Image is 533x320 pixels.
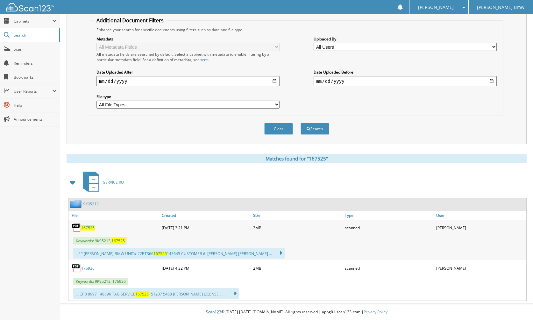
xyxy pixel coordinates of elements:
[72,263,81,273] img: PDF.png
[96,52,279,62] div: All metadata fields are searched by default. Select a cabinet with metadata to enable filtering b...
[314,76,496,86] input: end
[93,17,167,24] legend: Additional Document Filters
[343,211,435,220] a: Type
[252,221,343,234] div: 3MB
[160,262,252,274] div: [DATE] 4:32 PM
[14,75,57,80] span: Bookmarks
[60,304,533,320] div: © [DATE]-[DATE] [DOMAIN_NAME]. All rights reserved | appg01-scan123-com |
[14,60,57,66] span: Reminders
[14,89,52,94] span: User Reports
[14,18,52,24] span: Cabinets
[67,154,527,163] div: Matches found for "167525"
[68,211,160,220] a: File
[103,180,124,185] span: SERVICE RO
[79,170,124,195] a: SERVICE RO
[96,36,279,42] label: Metadata
[160,221,252,234] div: [DATE] 3:21 PM
[477,5,524,9] span: [PERSON_NAME] Bmw
[96,94,279,99] label: File type
[314,36,496,42] label: Uploaded By
[73,237,127,245] span: Keywords: 9K95213,
[14,32,56,38] span: Search
[6,3,54,11] img: scan123-logo-white.svg
[14,117,57,122] span: Announcements
[70,200,83,208] img: folder2.png
[252,262,343,274] div: 2MB
[301,123,329,135] button: Search
[314,69,496,75] label: Date Uploaded Before
[73,248,285,259] div: ...° ° [PERSON_NAME] BMW UNIT# 22BT366 143645 CUSTOMER #: [PERSON_NAME] [PERSON_NAME] ...
[14,46,57,52] span: Scan
[343,221,435,234] div: scanned
[111,238,125,244] span: 167525
[81,266,95,271] a: 176936
[252,211,343,220] a: Size
[160,211,252,220] a: Created
[364,309,387,315] a: Privacy Policy
[96,69,279,75] label: Date Uploaded After
[501,289,533,320] iframe: Chat Widget
[206,309,221,315] span: Scan123
[96,76,279,86] input: start
[200,57,208,62] a: here
[93,27,500,32] div: Enhance your search for specific documents using filters such as date and file type.
[435,211,526,220] a: User
[83,201,99,207] a: 9K95213
[81,225,95,231] a: 167525
[73,288,239,299] div: ... CPB 9997 148896 TAG SERVICE 151207 5468 [PERSON_NAME] LICENSE ... ...
[72,223,81,232] img: PDF.png
[135,291,149,297] span: 167525
[418,5,454,9] span: [PERSON_NAME]
[153,251,167,256] span: 167525
[435,262,526,274] div: [PERSON_NAME]
[73,278,128,285] span: Keywords: 9K95213, 176936
[435,221,526,234] div: [PERSON_NAME]
[14,103,57,108] span: Help
[264,123,293,135] button: Clear
[343,262,435,274] div: scanned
